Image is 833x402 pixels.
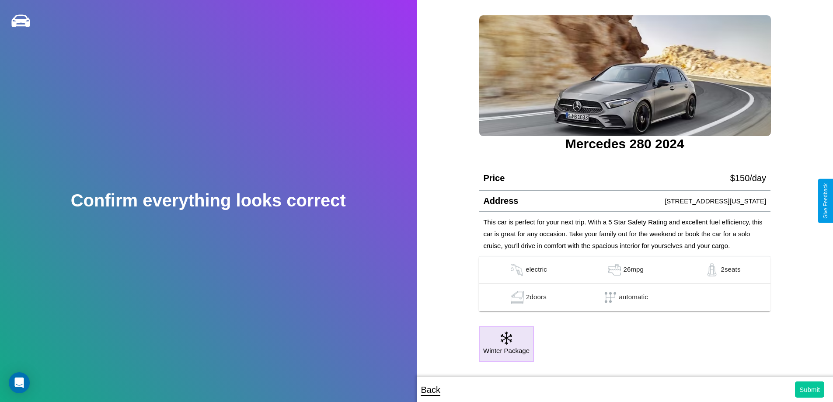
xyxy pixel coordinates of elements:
[509,291,526,304] img: gas
[483,345,530,357] p: Winter Package
[795,381,824,398] button: Submit
[483,216,766,252] p: This car is perfect for your next trip. With a 5 Star Safety Rating and excellent fuel efficiency...
[606,263,623,276] img: gas
[508,263,526,276] img: gas
[479,136,770,151] h3: Mercedes 280 2024
[823,183,829,219] div: Give Feedback
[619,291,648,304] p: automatic
[526,291,547,304] p: 2 doors
[730,170,766,186] p: $ 150 /day
[9,372,30,393] div: Open Intercom Messenger
[479,256,770,311] table: simple table
[623,263,644,276] p: 26 mpg
[483,196,518,206] h4: Address
[526,263,547,276] p: electric
[665,195,766,207] p: [STREET_ADDRESS][US_STATE]
[483,173,505,183] h4: Price
[703,263,721,276] img: gas
[721,263,740,276] p: 2 seats
[421,382,440,398] p: Back
[71,191,346,210] h2: Confirm everything looks correct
